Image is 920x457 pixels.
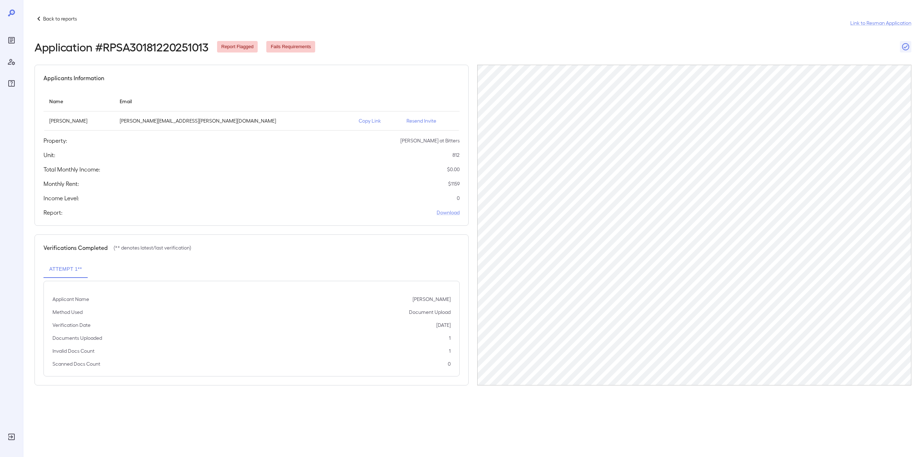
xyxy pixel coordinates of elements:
[52,321,91,329] p: Verification Date
[43,165,100,174] h5: Total Monthly Income:
[6,35,17,46] div: Reports
[52,296,89,303] p: Applicant Name
[43,208,63,217] h5: Report:
[6,431,17,443] div: Log Out
[43,91,114,111] th: Name
[359,117,395,124] p: Copy Link
[120,117,347,124] p: [PERSON_NAME][EMAIL_ADDRESS][PERSON_NAME][DOMAIN_NAME]
[52,309,83,316] p: Method Used
[34,40,208,53] h2: Application # RPSA30181220251013
[437,209,460,216] a: Download
[413,296,451,303] p: [PERSON_NAME]
[447,166,460,173] p: $ 0.00
[43,243,108,252] h5: Verifications Completed
[436,321,451,329] p: [DATE]
[43,136,67,145] h5: Property:
[457,195,460,202] p: 0
[114,91,353,111] th: Email
[449,347,451,355] p: 1
[448,360,451,367] p: 0
[449,334,451,342] p: 1
[6,78,17,89] div: FAQ
[43,261,88,278] button: Attempt 1**
[406,117,454,124] p: Resend Invite
[217,44,258,50] span: Report Flagged
[43,179,79,188] h5: Monthly Rent:
[52,360,100,367] p: Scanned Docs Count
[43,74,104,82] h5: Applicants Information
[52,347,95,355] p: Invalid Docs Count
[266,44,315,50] span: Fails Requirements
[52,334,102,342] p: Documents Uploaded
[114,244,191,251] p: (** denotes latest/last verification)
[43,151,55,159] h5: Unit:
[43,15,77,22] p: Back to reports
[6,56,17,68] div: Manage Users
[49,117,108,124] p: [PERSON_NAME]
[452,151,460,159] p: 812
[43,194,79,202] h5: Income Level:
[850,19,911,27] a: Link to Resman Application
[409,309,451,316] p: Document Upload
[400,137,460,144] p: [PERSON_NAME] at Bitters
[448,180,460,187] p: $ 1159
[900,41,911,52] button: Close Report
[43,91,460,131] table: simple table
